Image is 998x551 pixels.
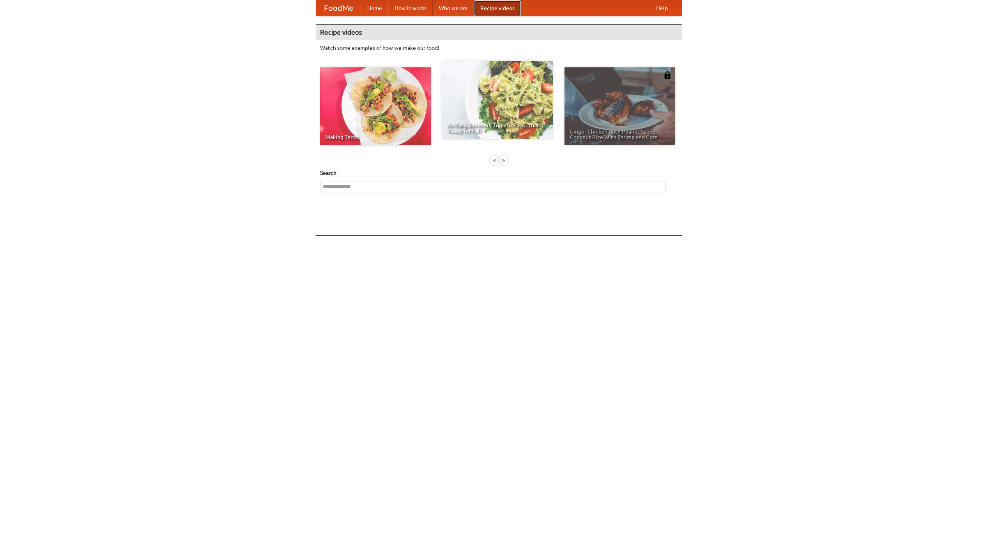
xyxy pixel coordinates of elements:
a: An Easy, Summery Tomato Pasta That's Ready for Fall [442,61,553,139]
a: FoodMe [316,0,361,16]
h4: Recipe videos [316,25,682,40]
img: 483408.png [664,71,671,79]
a: Who we are [433,0,474,16]
div: « [491,155,498,165]
span: Making Tacos [326,134,425,140]
a: How it works [388,0,433,16]
a: Recipe videos [474,0,521,16]
a: Help [650,0,674,16]
div: » [500,155,507,165]
h5: Search [320,169,678,177]
a: Home [361,0,388,16]
span: An Easy, Summery Tomato Pasta That's Ready for Fall [448,123,547,134]
p: Watch some examples of how we make our food! [320,44,678,52]
a: Making Tacos [320,67,431,145]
